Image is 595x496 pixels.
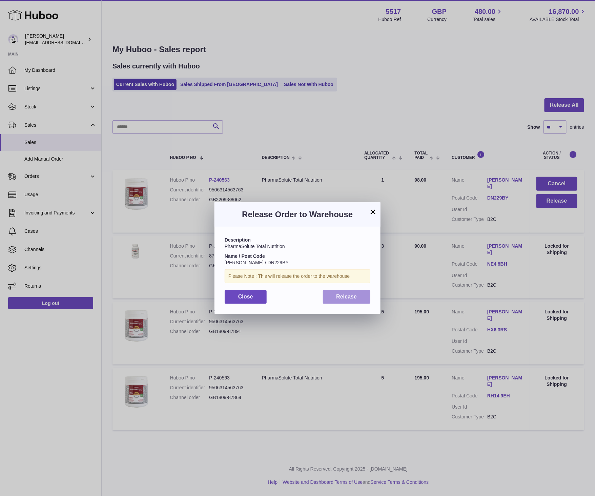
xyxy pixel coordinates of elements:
[225,244,285,249] span: PharmaSolute Total Nutrition
[336,294,357,299] span: Release
[225,269,370,283] div: Please Note : This will release the order to the warehouse
[225,260,289,265] span: [PERSON_NAME] / DN229BY
[323,290,371,304] button: Release
[225,237,251,243] strong: Description
[369,208,377,216] button: ×
[225,290,267,304] button: Close
[238,294,253,299] span: Close
[225,253,265,259] strong: Name / Post Code
[225,209,370,220] h3: Release Order to Warehouse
